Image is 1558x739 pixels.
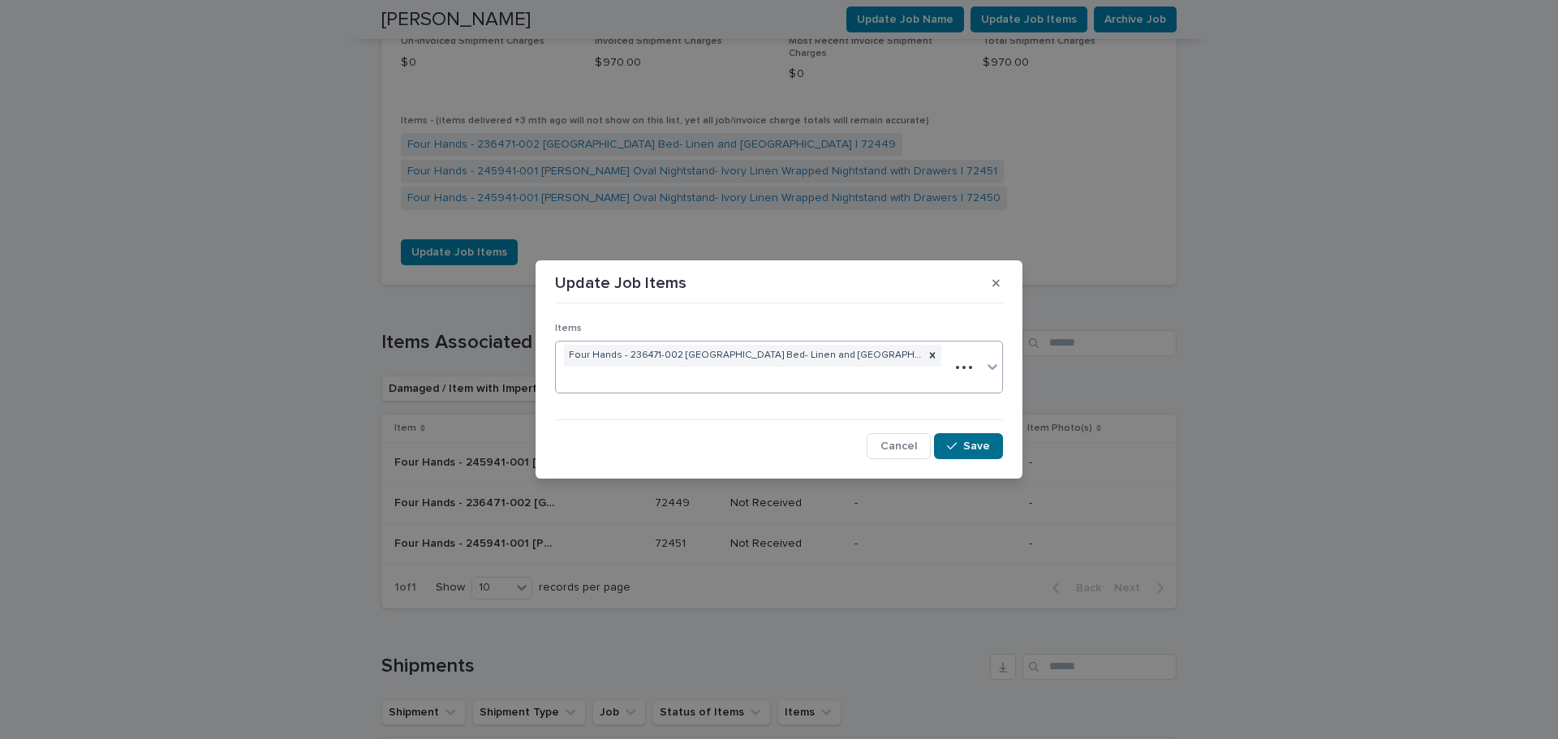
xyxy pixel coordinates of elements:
span: Cancel [880,440,917,452]
p: Update Job Items [555,273,686,293]
div: Four Hands - 236471-002 [GEOGRAPHIC_DATA] Bed- Linen and [GEOGRAPHIC_DATA] | 72449 [564,345,923,367]
span: Items [555,324,582,333]
span: Save [963,440,990,452]
button: Save [934,433,1003,459]
button: Cancel [867,433,931,459]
